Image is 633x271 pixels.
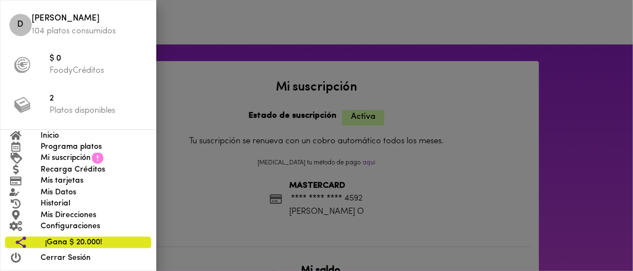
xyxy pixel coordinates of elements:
img: platos_menu.png [14,97,31,113]
span: 2 [50,93,147,106]
span: ¡Gana $ 20.000! [45,237,142,248]
span: Mis Direcciones [41,209,147,221]
span: Recarga Créditos [41,164,147,175]
p: Platos disponibles [50,105,147,117]
span: Mis Datos [41,187,147,198]
img: foody-creditos-black.png [14,57,31,73]
span: Mi suscripción [41,152,91,164]
p: FoodyCréditos [50,65,147,77]
span: Configuraciones [41,220,147,232]
span: $ 0 [50,53,147,66]
p: 104 platos consumidos [32,26,147,37]
span: Cerrar Sesión [41,252,147,264]
span: Programa platos [41,141,147,153]
span: Inicio [41,130,147,142]
span: Mis tarjetas [41,175,147,187]
span: [PERSON_NAME] [32,13,147,26]
iframe: Messagebird Livechat Widget [568,207,622,260]
span: Historial [41,198,147,209]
